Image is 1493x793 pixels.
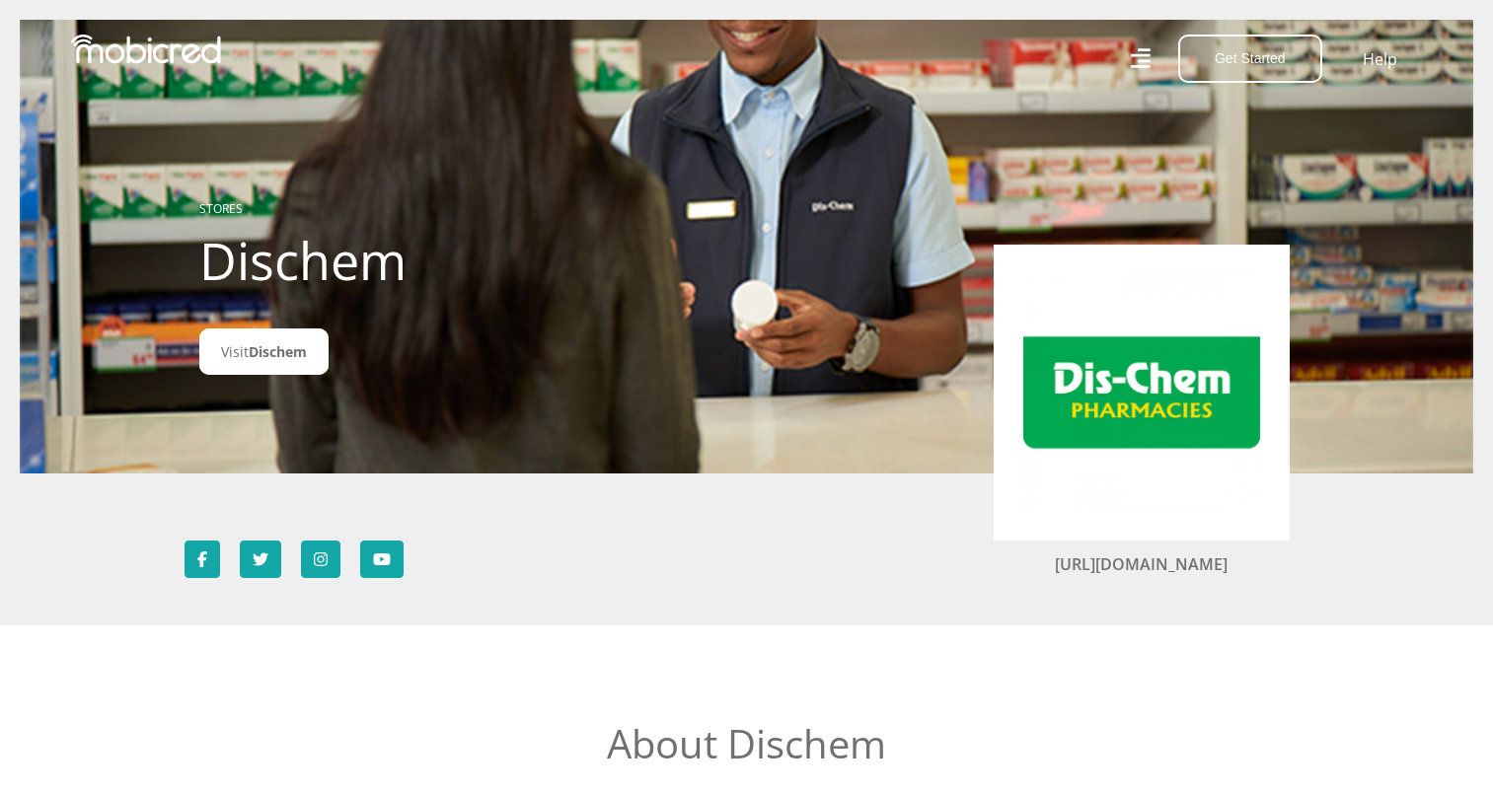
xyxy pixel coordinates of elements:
[1362,46,1398,72] a: Help
[1023,274,1260,511] img: Dischem
[1055,553,1228,575] a: [URL][DOMAIN_NAME]
[301,541,340,578] a: Follow Dischem on Instagram
[199,200,243,217] a: STORES
[360,541,404,578] a: Subscribe to Dischem on YouTube
[199,230,638,291] h1: Dischem
[387,720,1107,767] h2: About Dischem
[240,541,281,578] a: Follow Dischem on Twitter
[199,328,329,375] a: VisitDischem
[249,342,307,361] span: Dischem
[1178,35,1322,83] button: Get Started
[71,35,221,64] img: Mobicred
[185,541,220,578] a: Follow Dischem on Facebook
